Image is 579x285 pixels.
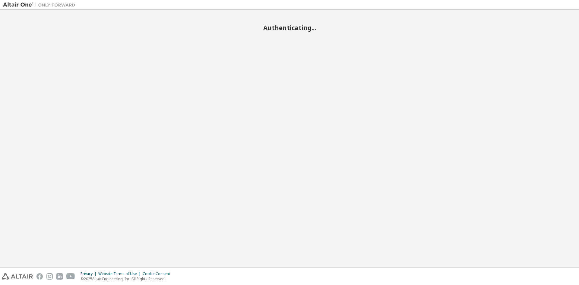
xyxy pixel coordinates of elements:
[98,271,143,276] div: Website Terms of Use
[3,24,576,32] h2: Authenticating...
[56,273,63,280] img: linkedin.svg
[3,2,78,8] img: Altair One
[143,271,174,276] div: Cookie Consent
[2,273,33,280] img: altair_logo.svg
[36,273,43,280] img: facebook.svg
[81,276,174,281] p: © 2025 Altair Engineering, Inc. All Rights Reserved.
[46,273,53,280] img: instagram.svg
[66,273,75,280] img: youtube.svg
[81,271,98,276] div: Privacy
